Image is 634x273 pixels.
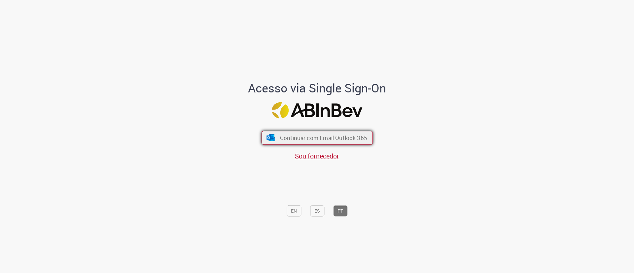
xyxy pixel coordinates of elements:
button: ES [310,205,324,217]
button: EN [287,205,301,217]
img: ícone Azure/Microsoft 360 [266,134,275,141]
button: PT [333,205,347,217]
a: Sou fornecedor [295,152,339,160]
img: Logo ABInBev [272,102,362,119]
span: Continuar com Email Outlook 365 [280,134,367,142]
button: ícone Azure/Microsoft 360 Continuar com Email Outlook 365 [262,131,373,145]
h1: Acesso via Single Sign-On [226,82,409,95]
